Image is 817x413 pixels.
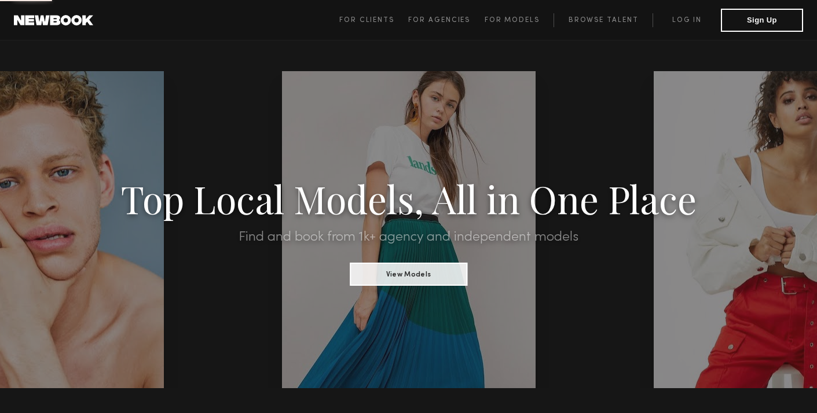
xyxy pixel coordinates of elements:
a: For Agencies [408,13,484,27]
h2: Find and book from 1k+ agency and independent models [61,230,756,244]
a: View Models [350,267,467,279]
button: View Models [350,263,467,286]
button: Sign Up [721,9,803,32]
a: For Clients [339,13,408,27]
h1: Top Local Models, All in One Place [61,180,756,216]
a: Log in [653,13,721,27]
span: For Models [485,17,540,24]
a: Browse Talent [554,13,653,27]
span: For Clients [339,17,394,24]
a: For Models [485,13,554,27]
span: For Agencies [408,17,470,24]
